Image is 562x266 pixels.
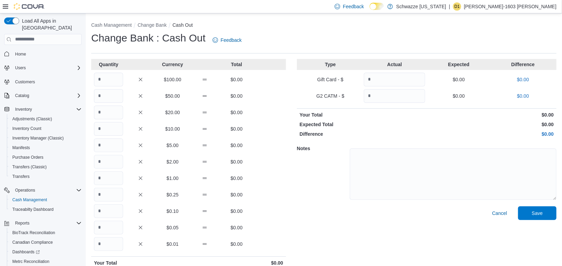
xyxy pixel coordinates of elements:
[12,186,38,194] button: Operations
[172,22,193,28] button: Cash Out
[222,109,251,116] p: $0.00
[158,224,187,231] p: $0.05
[10,238,82,246] span: Canadian Compliance
[7,153,84,162] button: Purchase Orders
[94,237,123,251] input: Quantity
[518,206,557,220] button: Save
[94,138,123,152] input: Quantity
[10,134,82,142] span: Inventory Manager (Classic)
[492,61,554,68] p: Difference
[464,2,557,11] p: [PERSON_NAME]-1603 [PERSON_NAME]
[222,241,251,247] p: $0.00
[12,207,53,212] span: Traceabilty Dashboard
[7,133,84,143] button: Inventory Manager (Classic)
[12,64,82,72] span: Users
[428,93,489,99] p: $0.00
[94,122,123,136] input: Quantity
[10,172,32,181] a: Transfers
[370,3,384,10] input: Dark Mode
[12,78,38,86] a: Customers
[1,77,84,87] button: Customers
[7,162,84,172] button: Transfers (Classic)
[222,208,251,215] p: $0.00
[300,76,361,83] p: Gift Card - $
[10,134,67,142] a: Inventory Manager (Classic)
[449,2,450,11] p: |
[158,142,187,149] p: $5.00
[7,228,84,238] button: BioTrack Reconciliation
[12,105,35,113] button: Inventory
[12,186,82,194] span: Operations
[94,106,123,119] input: Quantity
[454,2,459,11] span: D1
[492,210,507,217] span: Cancel
[10,205,56,214] a: Traceabilty Dashboard
[94,155,123,169] input: Quantity
[12,77,82,86] span: Customers
[364,89,425,103] input: Quantity
[300,93,361,99] p: G2 CATM - $
[158,241,187,247] p: $0.01
[428,61,489,68] p: Expected
[15,51,26,57] span: Home
[15,107,32,112] span: Inventory
[12,155,44,160] span: Purchase Orders
[492,93,554,99] p: $0.00
[94,188,123,202] input: Quantity
[12,145,30,150] span: Manifests
[10,163,82,171] span: Transfers (Classic)
[7,238,84,247] button: Canadian Compliance
[12,126,41,131] span: Inventory Count
[10,229,82,237] span: BioTrack Reconciliation
[343,3,364,10] span: Feedback
[10,115,82,123] span: Adjustments (Classic)
[7,172,84,181] button: Transfers
[300,61,361,68] p: Type
[222,61,251,68] p: Total
[158,93,187,99] p: $50.00
[12,249,40,255] span: Dashboards
[158,208,187,215] p: $0.10
[12,219,82,227] span: Reports
[7,195,84,205] button: Cash Management
[15,79,35,85] span: Customers
[489,206,510,220] button: Cancel
[15,188,35,193] span: Operations
[7,143,84,153] button: Manifests
[94,61,123,68] p: Quantity
[300,131,426,137] p: Difference
[158,191,187,198] p: $0.25
[10,115,55,123] a: Adjustments (Classic)
[1,49,84,59] button: Home
[1,63,84,73] button: Users
[10,124,44,133] a: Inventory Count
[428,131,554,137] p: $0.00
[532,210,543,217] span: Save
[15,65,26,71] span: Users
[91,22,132,28] button: Cash Management
[222,224,251,231] p: $0.00
[222,142,251,149] p: $0.00
[10,144,82,152] span: Manifests
[10,248,43,256] a: Dashboards
[12,164,47,170] span: Transfers (Classic)
[396,2,446,11] p: Schwazze [US_STATE]
[158,158,187,165] p: $2.00
[15,93,29,98] span: Catalog
[10,205,82,214] span: Traceabilty Dashboard
[158,109,187,116] p: $20.00
[7,247,84,257] a: Dashboards
[137,22,167,28] button: Change Bank
[222,191,251,198] p: $0.00
[12,50,82,58] span: Home
[94,204,123,218] input: Quantity
[10,248,82,256] span: Dashboards
[14,3,45,10] img: Cova
[91,22,557,30] nav: An example of EuiBreadcrumbs
[10,257,82,266] span: Metrc Reconciliation
[158,175,187,182] p: $1.00
[158,61,187,68] p: Currency
[428,76,489,83] p: $0.00
[222,76,251,83] p: $0.00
